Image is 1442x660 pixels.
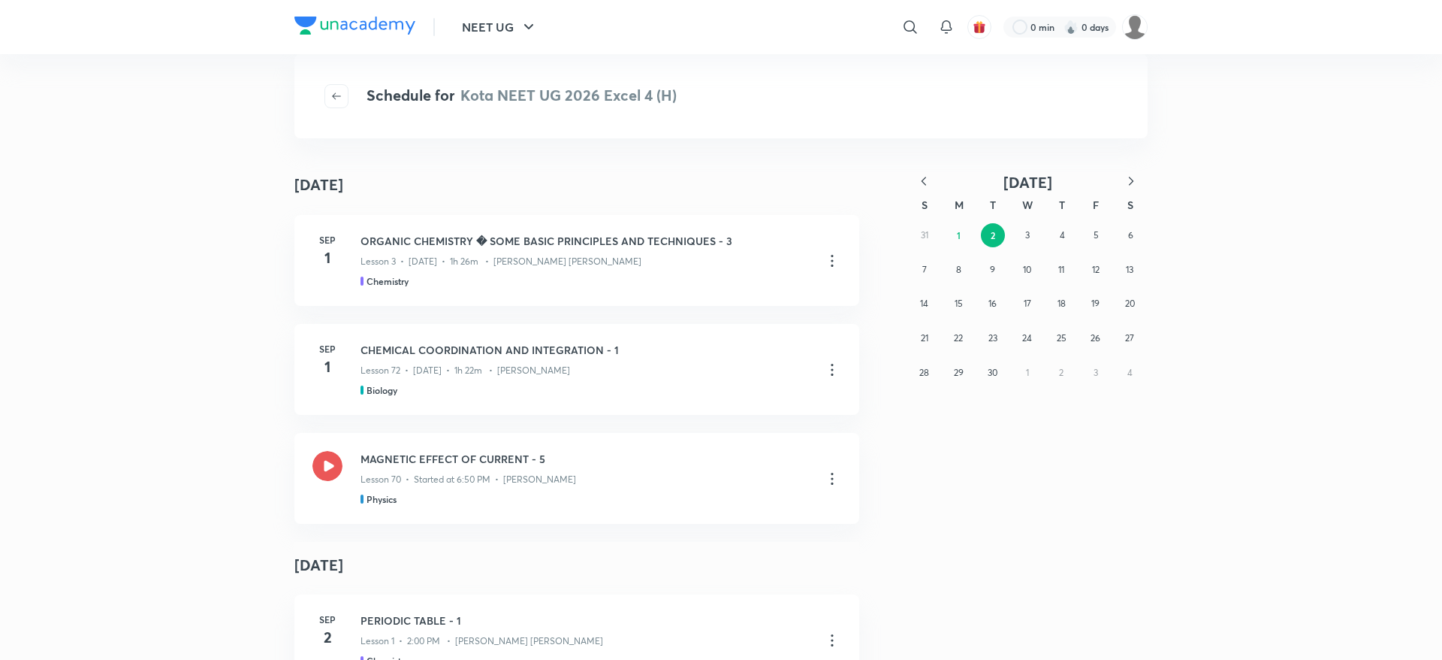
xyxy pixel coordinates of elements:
p: Lesson 72 • [DATE] • 1h 22m • [PERSON_NAME] [360,364,570,377]
abbr: September 3, 2025 [1025,229,1030,241]
button: September 19, 2025 [1084,292,1108,316]
button: September 23, 2025 [981,326,1005,350]
abbr: Saturday [1127,198,1133,212]
button: September 11, 2025 [1049,258,1073,282]
abbr: September 26, 2025 [1091,332,1100,344]
abbr: Sunday [922,198,928,212]
abbr: September 1, 2025 [957,229,961,241]
button: September 1, 2025 [946,223,970,247]
button: [DATE] [940,173,1115,192]
button: September 3, 2025 [1015,223,1039,247]
h4: [DATE] [294,174,343,196]
h4: Schedule for [367,84,677,108]
p: Lesson 3 • [DATE] • 1h 26m • [PERSON_NAME] [PERSON_NAME] [360,255,641,268]
button: September 26, 2025 [1084,326,1108,350]
abbr: September 9, 2025 [990,264,995,275]
abbr: September 29, 2025 [954,367,964,378]
abbr: September 30, 2025 [988,367,997,378]
button: September 18, 2025 [1049,292,1073,316]
abbr: September 5, 2025 [1094,229,1099,241]
h4: 1 [312,247,342,269]
button: September 25, 2025 [1049,326,1073,350]
button: September 24, 2025 [1015,326,1039,350]
abbr: Friday [1093,198,1099,212]
h5: Chemistry [367,274,409,288]
button: September 6, 2025 [1118,223,1142,247]
abbr: September 10, 2025 [1023,264,1031,275]
a: Company Logo [294,17,415,38]
abbr: September 14, 2025 [920,298,928,309]
button: September 5, 2025 [1085,223,1109,247]
abbr: September 24, 2025 [1022,332,1032,344]
button: avatar [967,15,991,39]
button: September 16, 2025 [981,292,1005,316]
abbr: September 28, 2025 [919,367,929,378]
button: September 21, 2025 [913,326,937,350]
h3: PERIODIC TABLE - 1 [360,613,811,628]
h3: CHEMICAL COORDINATION AND INTEGRATION - 1 [360,342,811,358]
button: September 14, 2025 [913,292,937,316]
img: streak [1063,20,1078,35]
h5: Physics [367,492,397,506]
abbr: September 13, 2025 [1126,264,1133,275]
h4: [DATE] [294,542,859,589]
abbr: September 15, 2025 [955,298,963,309]
button: September 4, 2025 [1050,223,1074,247]
button: September 30, 2025 [981,361,1005,385]
h4: 2 [312,626,342,649]
button: September 2, 2025 [981,223,1005,247]
a: Sep1CHEMICAL COORDINATION AND INTEGRATION - 1Lesson 72 • [DATE] • 1h 22m • [PERSON_NAME]Biology [294,324,859,415]
p: Lesson 1 • 2:00 PM • [PERSON_NAME] [PERSON_NAME] [360,634,603,648]
abbr: September 17, 2025 [1024,298,1031,309]
abbr: September 4, 2025 [1060,229,1065,241]
a: MAGNETIC EFFECT OF CURRENT - 5Lesson 70 • Started at 6:50 PM • [PERSON_NAME]Physics [294,433,859,524]
button: September 15, 2025 [946,292,970,316]
button: September 13, 2025 [1118,258,1142,282]
h6: Sep [312,613,342,626]
img: Company Logo [294,17,415,35]
span: Kota NEET UG 2026 Excel 4 (H) [460,85,677,105]
abbr: Tuesday [990,198,996,212]
abbr: Thursday [1059,198,1065,212]
abbr: September 8, 2025 [956,264,961,275]
abbr: September 12, 2025 [1092,264,1100,275]
abbr: September 27, 2025 [1125,332,1134,344]
button: September 9, 2025 [981,258,1005,282]
button: NEET UG [453,12,547,42]
abbr: Monday [955,198,964,212]
abbr: September 7, 2025 [922,264,927,275]
img: avatar [973,20,986,34]
button: September 20, 2025 [1118,292,1142,316]
abbr: September 16, 2025 [988,298,997,309]
abbr: Wednesday [1022,198,1033,212]
h3: ORGANIC CHEMISTRY � SOME BASIC PRINCIPLES AND TECHNIQUES - 3 [360,233,811,249]
abbr: September 2, 2025 [991,229,995,241]
button: September 8, 2025 [946,258,970,282]
button: September 7, 2025 [913,258,937,282]
abbr: September 18, 2025 [1057,298,1066,309]
abbr: September 23, 2025 [988,332,997,344]
abbr: September 11, 2025 [1058,264,1064,275]
h6: Sep [312,342,342,356]
button: September 27, 2025 [1118,326,1142,350]
button: September 12, 2025 [1084,258,1108,282]
abbr: September 6, 2025 [1128,229,1133,241]
h6: Sep [312,233,342,247]
button: September 17, 2025 [1015,292,1039,316]
abbr: September 20, 2025 [1125,298,1135,309]
button: September 29, 2025 [946,361,970,385]
button: September 22, 2025 [946,326,970,350]
h5: Biology [367,383,397,397]
h4: 1 [312,356,342,378]
abbr: September 25, 2025 [1057,332,1066,344]
button: September 10, 2025 [1015,258,1039,282]
span: [DATE] [1003,172,1052,192]
abbr: September 21, 2025 [921,332,928,344]
button: September 28, 2025 [913,361,937,385]
a: Sep1ORGANIC CHEMISTRY � SOME BASIC PRINCIPLES AND TECHNIQUES - 3Lesson 3 • [DATE] • 1h 26m • [PER... [294,215,859,306]
abbr: September 22, 2025 [954,332,963,344]
img: Shahrukh Ansari [1122,14,1148,40]
h3: MAGNETIC EFFECT OF CURRENT - 5 [360,451,811,467]
abbr: September 19, 2025 [1091,298,1100,309]
p: Lesson 70 • Started at 6:50 PM • [PERSON_NAME] [360,473,576,486]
